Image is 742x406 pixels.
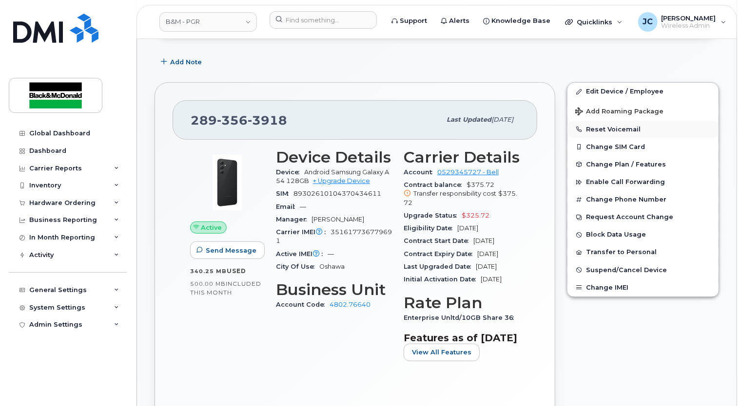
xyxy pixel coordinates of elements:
[575,108,664,117] span: Add Roaming Package
[413,190,496,197] span: Transfer responsibility cost
[276,190,293,197] span: SIM
[404,181,520,207] span: $375.72
[404,250,477,258] span: Contract Expiry Date
[404,314,519,321] span: Enterprise Unltd/10GB Share 36
[276,250,328,258] span: Active IMEI
[330,301,371,308] a: 4802.76640
[312,216,364,223] span: [PERSON_NAME]
[476,11,557,31] a: Knowledge Base
[276,168,304,176] span: Device
[412,348,471,357] span: View All Features
[567,243,719,261] button: Transfer to Personal
[328,250,334,258] span: —
[313,177,370,185] a: + Upgrade Device
[567,191,719,208] button: Change Phone Number
[434,11,476,31] a: Alerts
[270,11,377,29] input: Find something...
[217,113,248,128] span: 356
[276,301,330,308] span: Account Code
[567,226,719,243] button: Block Data Usage
[567,156,719,173] button: Change Plan / Features
[577,18,612,26] span: Quicklinks
[476,263,497,270] span: [DATE]
[567,279,719,296] button: Change IMEI
[643,16,653,28] span: JC
[558,12,629,32] div: Quicklinks
[404,276,481,283] span: Initial Activation Date
[567,101,719,121] button: Add Roaming Package
[404,212,462,219] span: Upgrade Status
[662,14,716,22] span: [PERSON_NAME]
[276,228,392,244] span: 351617736779691
[473,237,494,244] span: [DATE]
[404,181,467,188] span: Contract balance
[631,12,733,32] div: Jackie Cox
[567,83,719,100] a: Edit Device / Employee
[201,223,222,232] span: Active
[447,116,491,123] span: Last updated
[276,281,392,298] h3: Business Unit
[491,116,513,123] span: [DATE]
[567,173,719,191] button: Enable Call Forwarding
[227,267,246,275] span: used
[404,332,520,344] h3: Features as of [DATE]
[159,12,257,32] a: B&M - PGR
[662,22,716,30] span: Wireless Admin
[400,16,427,26] span: Support
[457,224,478,232] span: [DATE]
[477,250,498,258] span: [DATE]
[437,168,499,176] a: 0529345727 - Bell
[586,161,666,168] span: Change Plan / Features
[276,216,312,223] span: Manager
[170,57,202,67] span: Add Note
[404,344,480,361] button: View All Features
[276,168,389,185] span: Android Samsung Galaxy A54 128GB
[190,280,261,296] span: included this month
[567,138,719,156] button: Change SIM Card
[191,113,287,128] span: 289
[198,153,256,212] img: image20231002-3703462-17nx3v8.jpeg
[190,268,227,275] span: 340.25 MB
[586,179,665,186] span: Enable Call Forwarding
[404,168,437,176] span: Account
[276,263,319,270] span: City Of Use
[567,261,719,279] button: Suspend/Cancel Device
[491,16,550,26] span: Knowledge Base
[481,276,502,283] span: [DATE]
[586,266,667,274] span: Suspend/Cancel Device
[190,280,226,287] span: 500.00 MB
[449,16,469,26] span: Alerts
[404,148,520,166] h3: Carrier Details
[155,53,210,71] button: Add Note
[462,212,489,219] span: $325.72
[404,224,457,232] span: Eligibility Date
[293,190,381,197] span: 89302610104370434611
[276,228,331,236] span: Carrier IMEI
[206,246,256,255] span: Send Message
[276,203,300,210] span: Email
[567,208,719,226] button: Request Account Change
[404,294,520,312] h3: Rate Plan
[404,263,476,270] span: Last Upgraded Date
[404,237,473,244] span: Contract Start Date
[385,11,434,31] a: Support
[319,263,345,270] span: Oshawa
[248,113,287,128] span: 3918
[276,148,392,166] h3: Device Details
[567,121,719,138] button: Reset Voicemail
[404,190,517,206] span: $375.72
[300,203,306,210] span: —
[190,241,265,259] button: Send Message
